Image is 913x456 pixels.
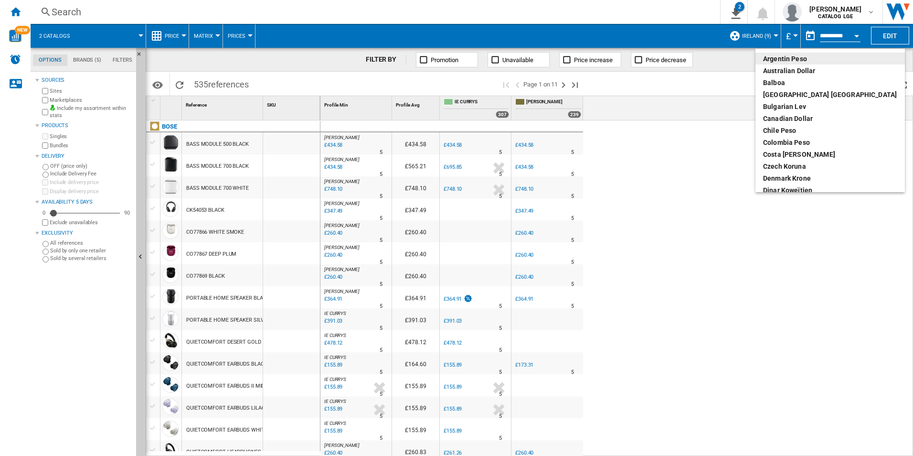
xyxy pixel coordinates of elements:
div: Chile Peso [763,126,897,135]
div: balboa [763,78,897,87]
div: Denmark Krone [763,174,897,183]
div: Costa [PERSON_NAME] [763,150,897,159]
div: Australian Dollar [763,66,897,76]
div: Colombia Peso [763,138,897,147]
div: Canadian Dollar [763,114,897,123]
div: Czech Koruna [763,162,897,171]
div: [GEOGRAPHIC_DATA] [GEOGRAPHIC_DATA] [763,90,897,99]
div: Argentin Peso [763,54,897,64]
div: dinar koweïtien [763,185,897,195]
div: Bulgarian lev [763,102,897,111]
